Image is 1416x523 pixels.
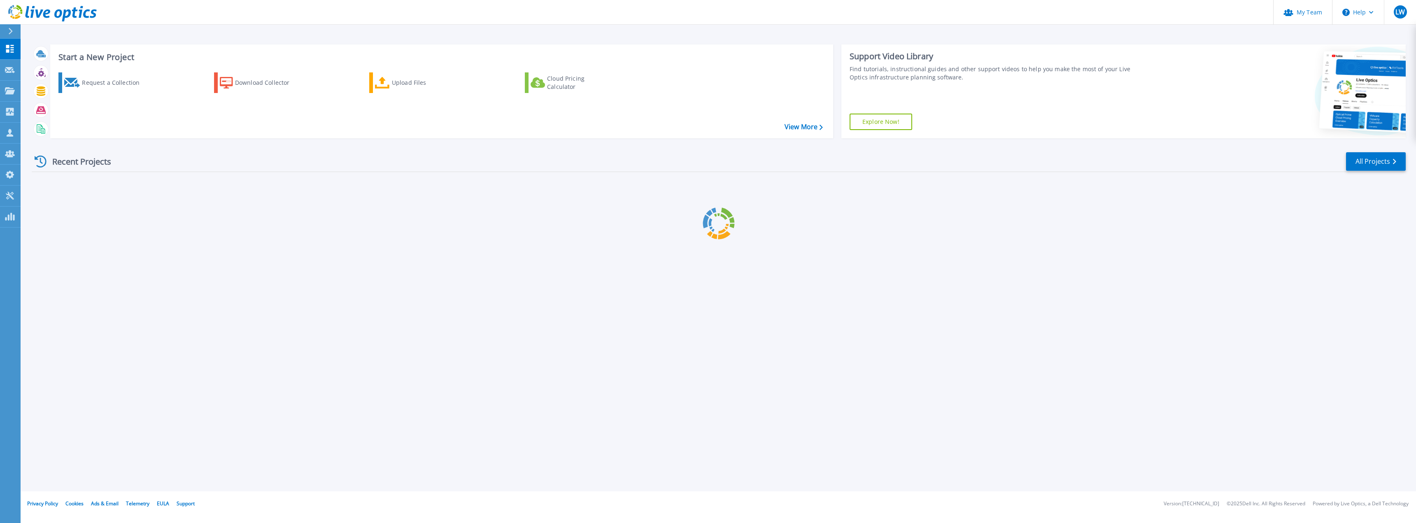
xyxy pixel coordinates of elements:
div: Support Video Library [850,51,1144,62]
a: View More [785,123,823,131]
li: Version: [TECHNICAL_ID] [1164,501,1219,507]
div: Download Collector [235,74,301,91]
a: EULA [157,500,169,507]
a: Explore Now! [850,114,912,130]
a: Telemetry [126,500,149,507]
span: LW [1395,9,1405,15]
li: Powered by Live Optics, a Dell Technology [1313,501,1409,507]
a: Download Collector [214,72,306,93]
div: Recent Projects [32,151,122,172]
li: © 2025 Dell Inc. All Rights Reserved [1227,501,1305,507]
h3: Start a New Project [58,53,822,62]
a: All Projects [1346,152,1406,171]
a: Upload Files [369,72,461,93]
div: Find tutorials, instructional guides and other support videos to help you make the most of your L... [850,65,1144,81]
a: Cookies [65,500,84,507]
a: Ads & Email [91,500,119,507]
div: Cloud Pricing Calculator [547,74,613,91]
div: Upload Files [392,74,458,91]
a: Privacy Policy [27,500,58,507]
a: Request a Collection [58,72,150,93]
div: Request a Collection [82,74,148,91]
a: Support [177,500,195,507]
a: Cloud Pricing Calculator [525,72,617,93]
